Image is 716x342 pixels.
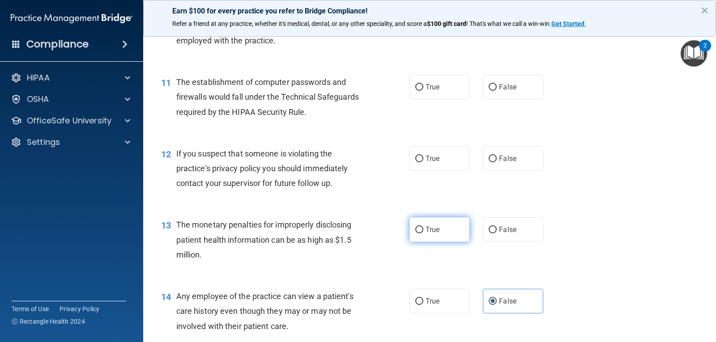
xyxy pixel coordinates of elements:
span: Refer a friend at any practice, whether it's medical, dental, or any other speciality, and score a [172,20,427,27]
input: True [415,84,423,91]
span: 13 [161,220,171,231]
a: OSHA [11,94,130,105]
button: Open Resource Center, 2 new notifications [681,40,707,67]
input: True [415,298,423,305]
p: OSHA [27,94,49,105]
span: True [426,83,439,91]
input: False [489,156,497,162]
span: 14 [161,291,171,302]
input: True [415,156,423,162]
span: False [499,83,516,91]
button: Close [700,3,709,17]
div: 2 [703,46,707,57]
input: False [489,227,497,233]
p: HIPAA [27,72,50,83]
a: Settings [11,137,130,148]
p: Settings [27,137,60,148]
span: False [499,225,516,234]
span: 11 [161,77,171,88]
span: Ⓒ Rectangle Health 2024 [12,317,85,326]
img: PMB logo [11,9,132,27]
span: ! That's what we call a win-win. [466,20,551,27]
a: OfficeSafe University [11,115,130,126]
input: False [489,84,497,91]
span: False [499,297,516,305]
h4: Compliance [26,38,89,51]
a: Get Started [551,20,586,27]
a: Privacy Policy [60,304,100,313]
span: A practice's employee's access rights to PHI is usually determined by how long they have been emp... [176,6,347,45]
span: The monetary penalties for improperly disclosing patient health information can be as high as $1.... [176,220,352,259]
input: True [415,227,423,233]
a: HIPAA [11,72,130,83]
span: Any employee of the practice can view a patient's care history even though they may or may not be... [176,291,354,330]
span: 12 [161,149,171,160]
strong: $100 gift card [427,20,466,27]
input: False [489,298,497,305]
span: True [426,297,439,305]
span: True [426,225,439,234]
span: True [426,154,439,163]
span: False [499,154,516,163]
span: If you suspect that someone is violating the practice's privacy policy you should immediately con... [176,149,348,188]
p: OfficeSafe University [27,115,111,126]
p: Earn $100 for every practice you refer to Bridge Compliance! [172,7,687,15]
strong: Get Started [551,20,584,27]
span: The establishment of computer passwords and firewalls would fall under the Technical Safeguards r... [176,77,359,116]
a: Terms of Use [12,304,49,313]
